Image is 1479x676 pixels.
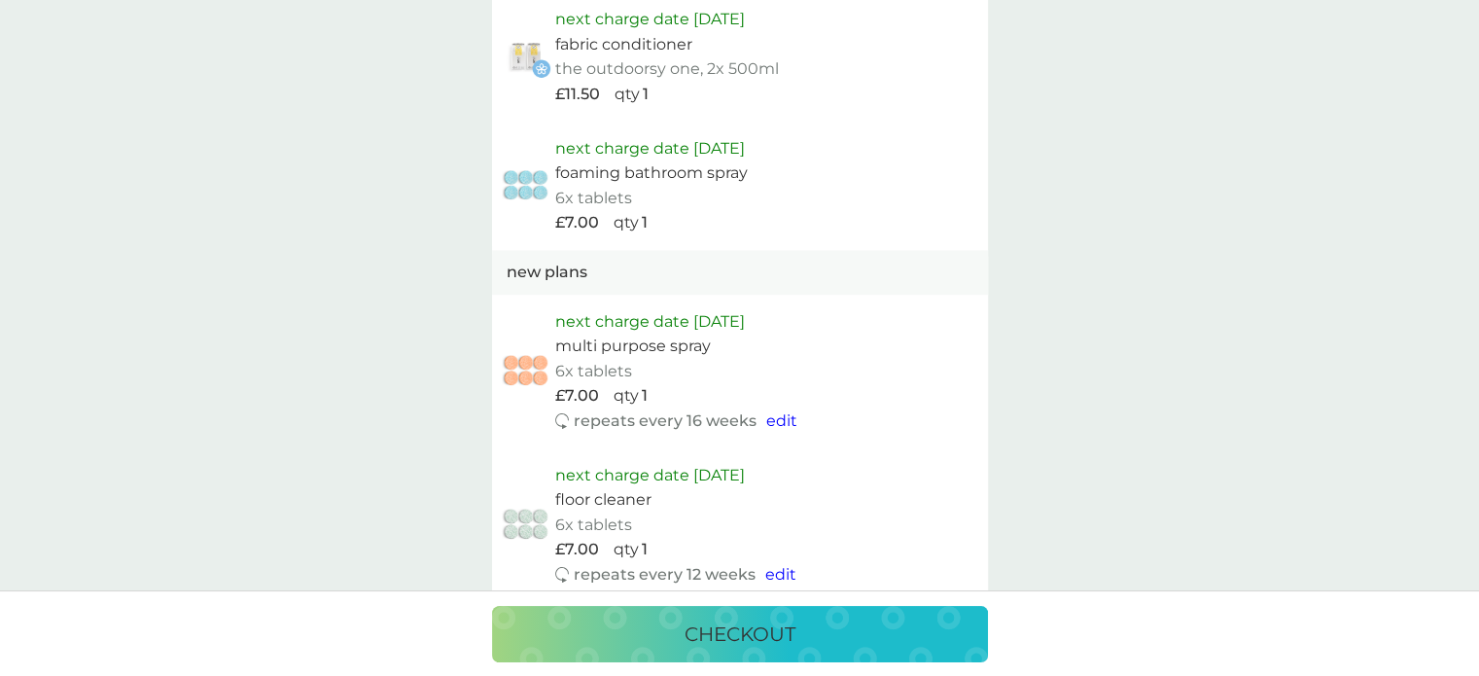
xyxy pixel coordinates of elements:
[765,565,796,584] span: edit
[555,136,745,161] p: next charge date [DATE]
[555,32,692,57] p: fabric conditioner
[642,537,648,562] p: 1
[614,537,639,562] p: qty
[555,7,745,32] p: next charge date [DATE]
[614,210,639,235] p: qty
[614,383,639,409] p: qty
[685,619,795,650] p: checkout
[555,463,745,488] p: next charge date [DATE]
[555,537,599,562] p: £7.00
[574,562,756,587] p: repeats every 12 weeks
[555,513,632,538] p: 6x tablets
[643,82,649,107] p: 1
[555,186,632,211] p: 6x tablets
[555,334,711,359] p: multi purpose spray
[766,411,797,430] span: edit
[766,409,797,434] button: edit
[615,82,640,107] p: qty
[555,82,600,107] p: £11.50
[492,606,988,662] button: checkout
[574,409,757,434] p: repeats every 16 weeks
[642,383,648,409] p: 1
[765,562,796,587] button: edit
[507,260,587,285] p: new plans
[555,210,599,235] p: £7.00
[555,160,748,186] p: foaming bathroom spray
[555,359,632,384] p: 6x tablets
[555,383,599,409] p: £7.00
[555,56,779,82] p: the outdoorsy one, 2x 500ml
[642,210,648,235] p: 1
[555,487,651,513] p: floor cleaner
[555,309,745,335] p: next charge date [DATE]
